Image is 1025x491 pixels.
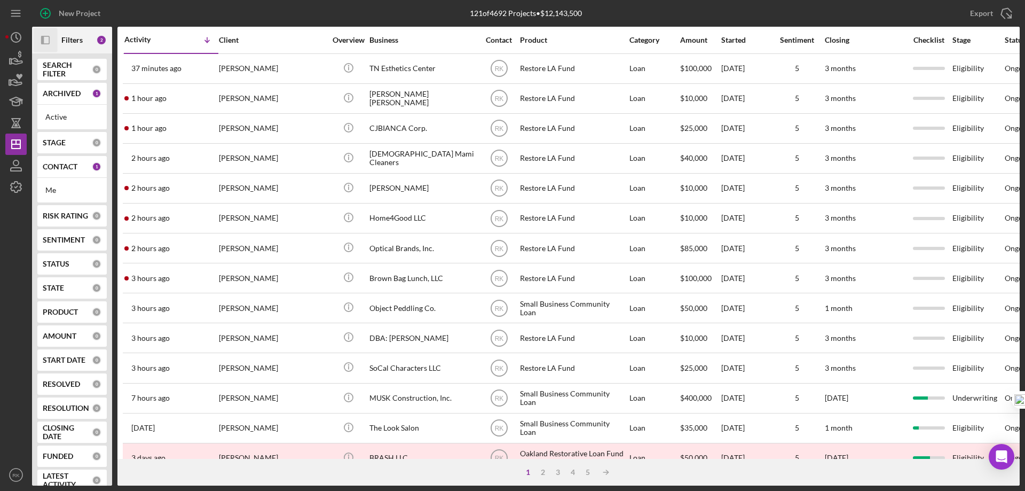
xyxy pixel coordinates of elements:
div: Export [970,3,993,24]
div: [DATE] [721,354,769,382]
div: [DATE] [721,294,769,322]
div: 0 [92,451,101,461]
div: 3 [550,468,565,477]
div: 5 [770,454,824,462]
div: [PERSON_NAME] [219,204,326,232]
time: 2025-08-29 21:43 [131,364,170,372]
div: Eligibility [952,444,1004,472]
div: Loan [629,294,679,322]
div: Small Business Community Loan [520,294,627,322]
div: 0 [92,283,101,293]
div: 0 [92,427,101,437]
div: $10,000 [680,84,720,113]
div: $100,000 [680,264,720,292]
div: 5 [770,334,824,342]
div: [PERSON_NAME] [219,384,326,412]
b: SEARCH FILTER [43,61,92,78]
b: RISK RATING [43,212,88,220]
div: Loan [629,384,679,412]
div: $10,000 [680,204,720,232]
div: $25,000 [680,354,720,382]
div: $25,000 [680,114,720,143]
div: Restore LA Fund [520,324,627,352]
div: Eligibility [952,144,1004,173]
div: [PERSON_NAME] [219,234,326,262]
div: Loan [629,444,679,472]
div: Underwriting [952,384,1004,412]
div: Activity [124,35,171,44]
b: STATUS [43,260,69,268]
div: 5 [770,124,824,133]
div: Me [45,186,99,194]
div: Home4Good LLC [369,204,476,232]
div: $85,000 [680,234,720,262]
b: STATE [43,284,64,292]
div: [DATE] [721,54,769,83]
time: 2025-08-29 22:43 [131,214,170,222]
text: RK [494,365,503,372]
div: [DATE] [721,384,769,412]
div: Contact [479,36,519,44]
div: 5 [770,244,824,253]
time: 3 months [825,213,856,222]
div: Product [520,36,627,44]
div: 0 [92,476,101,485]
button: New Project [32,3,111,24]
div: Business [369,36,476,44]
b: START DATE [43,356,85,364]
time: [DATE] [825,393,848,402]
time: 2025-08-29 22:49 [131,184,170,192]
div: Eligibility [952,114,1004,143]
b: PRODUCT [43,308,78,316]
div: Closing [825,36,905,44]
b: RESOLVED [43,380,80,388]
time: 3 months [825,274,856,283]
div: [PERSON_NAME] [219,84,326,113]
div: 5 [770,364,824,372]
div: Loan [629,174,679,202]
div: Stage [952,36,1004,44]
div: [PERSON_NAME] [219,294,326,322]
div: [PERSON_NAME] [219,354,326,382]
div: Open Intercom Messenger [989,444,1014,470]
text: RK [494,334,503,342]
time: 3 months [825,93,856,103]
div: [DATE] [721,264,769,292]
div: 0 [92,331,101,341]
div: Restore LA Fund [520,114,627,143]
div: 5 [580,468,595,477]
div: Restore LA Fund [520,144,627,173]
div: 5 [770,274,824,283]
div: MUSK Construction, Inc. [369,384,476,412]
b: LATEST ACTIVITY [43,472,92,489]
b: RESOLUTION [43,404,89,412]
time: 2025-08-29 22:31 [131,244,170,253]
text: RK [494,455,503,462]
div: Client [219,36,326,44]
div: [DATE] [721,144,769,173]
text: RK [12,472,20,478]
div: Restore LA Fund [520,84,627,113]
div: 5 [770,154,824,162]
div: [PERSON_NAME] [369,174,476,202]
text: RK [494,215,503,222]
text: RK [494,65,503,73]
div: Eligibility [952,204,1004,232]
div: [DATE] [721,414,769,442]
div: Overview [328,36,368,44]
time: 3 months [825,64,856,73]
div: 0 [92,65,101,74]
div: Eligibility [952,54,1004,83]
div: $50,000 [680,294,720,322]
div: Loan [629,54,679,83]
text: RK [494,305,503,312]
div: Brown Bag Lunch, LLC [369,264,476,292]
div: 0 [92,259,101,269]
div: [PERSON_NAME] [219,114,326,143]
text: RK [494,155,503,162]
button: Export [959,3,1020,24]
b: STAGE [43,138,66,147]
div: Restore LA Fund [520,54,627,83]
div: [DATE] [721,84,769,113]
div: Loan [629,354,679,382]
